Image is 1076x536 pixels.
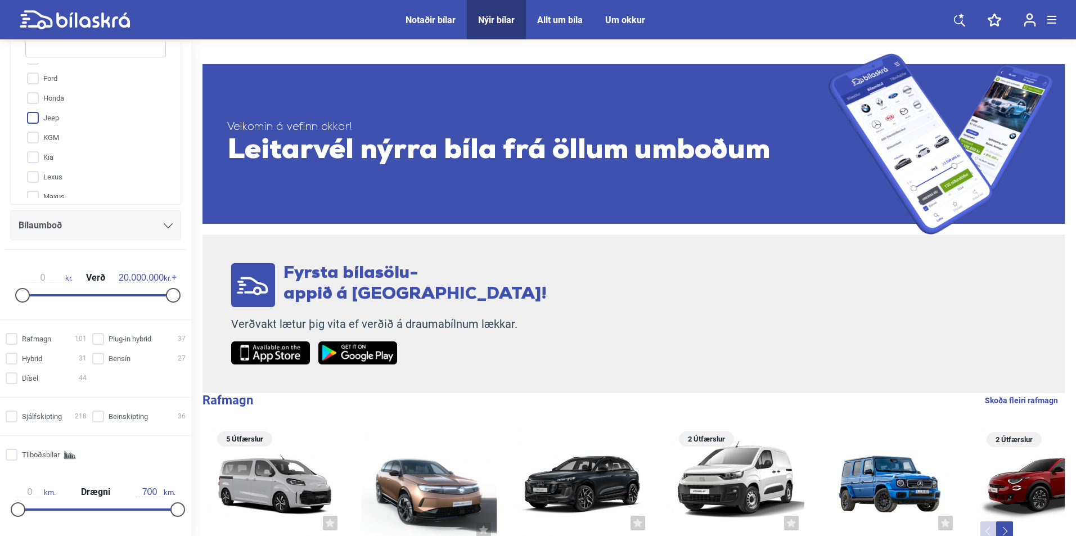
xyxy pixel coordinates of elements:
a: Allt um bíla [537,15,583,25]
span: 218 [75,411,87,422]
a: Um okkur [605,15,645,25]
span: 44 [79,372,87,384]
span: 37 [178,333,186,345]
span: Bílaumboð [19,218,62,233]
span: kr. [119,273,171,283]
span: Bensín [109,353,130,364]
span: 5 Útfærslur [223,431,267,447]
span: Fyrsta bílasölu- appið á [GEOGRAPHIC_DATA]! [283,265,547,303]
span: km. [136,487,175,497]
span: Drægni [78,488,113,497]
span: 2 Útfærslur [992,432,1036,447]
span: 31 [79,353,87,364]
span: Beinskipting [109,411,148,422]
span: Rafmagn [22,333,51,345]
span: Dísel [22,372,38,384]
span: Velkomin á vefinn okkar! [227,120,829,134]
a: Skoða fleiri rafmagn [985,393,1058,408]
span: km. [16,487,56,497]
span: 101 [75,333,87,345]
span: 2 Útfærslur [685,431,728,447]
span: 36 [178,411,186,422]
span: Tilboðsbílar [22,449,60,461]
p: Verðvakt lætur þig vita ef verðið á draumabílnum lækkar. [231,317,547,331]
span: Hybrid [22,353,42,364]
img: user-login.svg [1024,13,1036,27]
a: Velkomin á vefinn okkar!Leitarvél nýrra bíla frá öllum umboðum [202,53,1065,235]
span: Plug-in hybrid [109,333,151,345]
b: Rafmagn [202,393,253,407]
a: Nýir bílar [478,15,515,25]
span: Sjálfskipting [22,411,62,422]
span: Verð [83,273,108,282]
a: Notaðir bílar [406,15,456,25]
span: kr. [20,273,73,283]
span: Leitarvél nýrra bíla frá öllum umboðum [227,134,829,168]
span: 27 [178,353,186,364]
